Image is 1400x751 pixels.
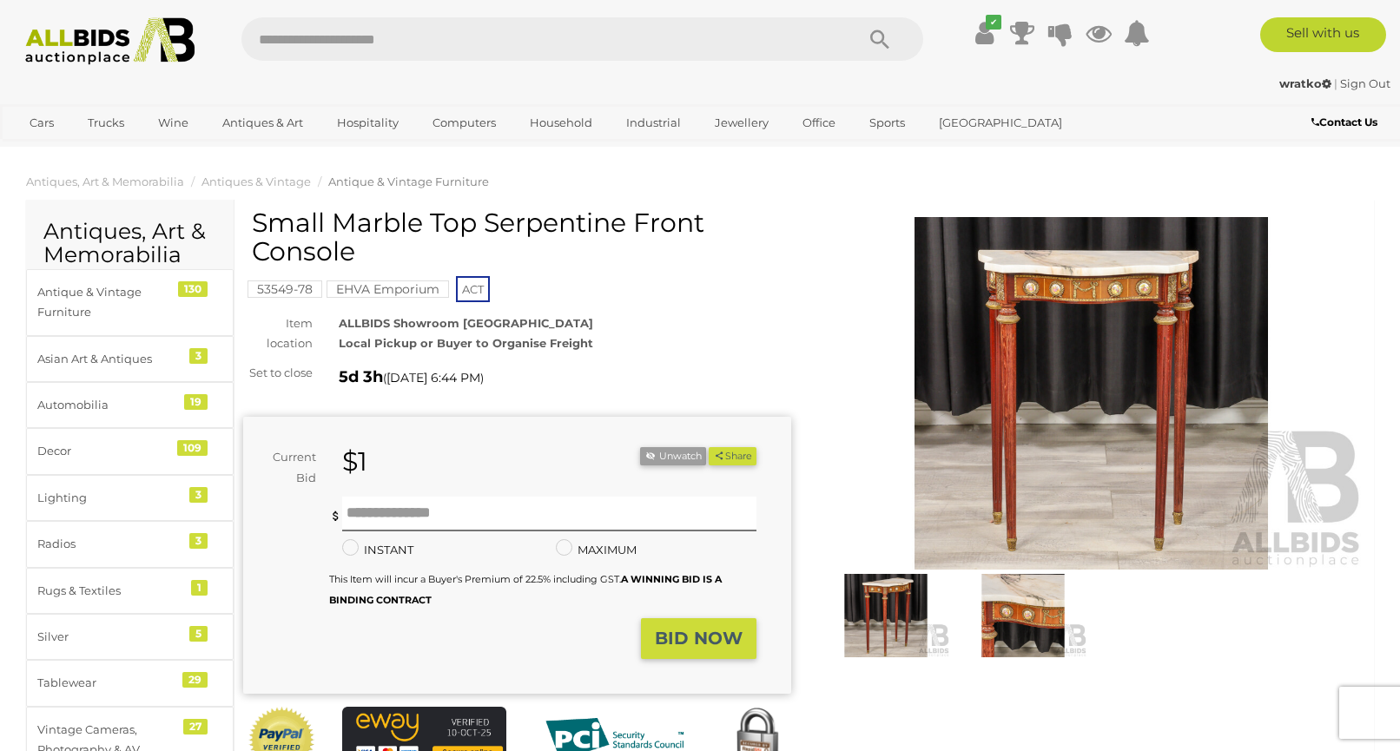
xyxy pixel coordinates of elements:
div: Rugs & Textiles [37,581,181,601]
div: Item location [230,313,326,354]
a: Sell with us [1260,17,1386,52]
mark: EHVA Emporium [327,280,449,298]
a: Antique & Vintage Furniture 130 [26,269,234,336]
a: Industrial [615,109,692,137]
h2: Antiques, Art & Memorabilia [43,220,216,267]
a: Tablewear 29 [26,660,234,706]
span: [DATE] 6:44 PM [386,370,480,385]
label: INSTANT [342,540,413,560]
div: 19 [184,394,208,410]
a: Cars [18,109,65,137]
a: Wine [147,109,200,137]
img: Small Marble Top Serpentine Front Console [822,574,950,656]
div: Radios [37,534,181,554]
div: 109 [177,440,208,456]
label: MAXIMUM [556,540,637,560]
i: ✔ [986,15,1001,30]
a: Household [518,109,604,137]
div: Decor [37,441,181,461]
a: [GEOGRAPHIC_DATA] [928,109,1073,137]
a: Antique & Vintage Furniture [328,175,489,188]
a: Radios 3 [26,521,234,567]
div: Tablewear [37,673,181,693]
div: 3 [189,533,208,549]
strong: $1 [342,445,367,478]
a: Contact Us [1311,113,1382,132]
strong: 5d 3h [339,367,383,386]
strong: ALLBIDS Showroom [GEOGRAPHIC_DATA] [339,316,593,330]
div: Lighting [37,488,181,508]
li: Unwatch this item [640,447,706,465]
button: Search [836,17,923,61]
img: Allbids.com.au [16,17,204,65]
a: Antiques & Vintage [201,175,311,188]
button: BID NOW [641,618,756,659]
div: Current Bid [243,447,329,488]
strong: wratko [1279,76,1331,90]
div: Silver [37,627,181,647]
a: Office [791,109,847,137]
a: Antiques, Art & Memorabilia [26,175,184,188]
a: Hospitality [326,109,410,137]
a: Jewellery [703,109,780,137]
a: Decor 109 [26,428,234,474]
div: 1 [191,580,208,596]
div: 5 [189,626,208,642]
div: 3 [189,348,208,364]
a: Antiques & Art [211,109,314,137]
a: Computers [421,109,507,137]
a: Sports [858,109,916,137]
a: EHVA Emporium [327,282,449,296]
div: Automobilia [37,395,181,415]
a: wratko [1279,76,1334,90]
button: Unwatch [640,447,706,465]
a: ✔ [971,17,997,49]
mark: 53549-78 [248,280,322,298]
span: | [1334,76,1337,90]
a: Asian Art & Antiques 3 [26,336,234,382]
a: Rugs & Textiles 1 [26,568,234,614]
a: Trucks [76,109,135,137]
a: Silver 5 [26,614,234,660]
strong: Local Pickup or Buyer to Organise Freight [339,336,593,350]
h1: Small Marble Top Serpentine Front Console [252,208,787,266]
small: This Item will incur a Buyer's Premium of 22.5% including GST. [329,573,722,605]
img: Small Marble Top Serpentine Front Console [817,217,1365,570]
div: Asian Art & Antiques [37,349,181,369]
b: Contact Us [1311,115,1377,128]
div: 130 [178,281,208,297]
div: 27 [183,719,208,735]
button: Share [709,447,756,465]
b: A WINNING BID IS A BINDING CONTRACT [329,573,722,605]
span: ( ) [383,371,484,385]
a: Lighting 3 [26,475,234,521]
a: 53549-78 [248,282,322,296]
a: Sign Out [1340,76,1390,90]
span: ACT [456,276,490,302]
div: Antique & Vintage Furniture [37,282,181,323]
strong: BID NOW [655,628,743,649]
a: Automobilia 19 [26,382,234,428]
div: 29 [182,672,208,688]
div: Set to close [230,363,326,383]
img: Small Marble Top Serpentine Front Console [959,574,1087,656]
div: 3 [189,487,208,503]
